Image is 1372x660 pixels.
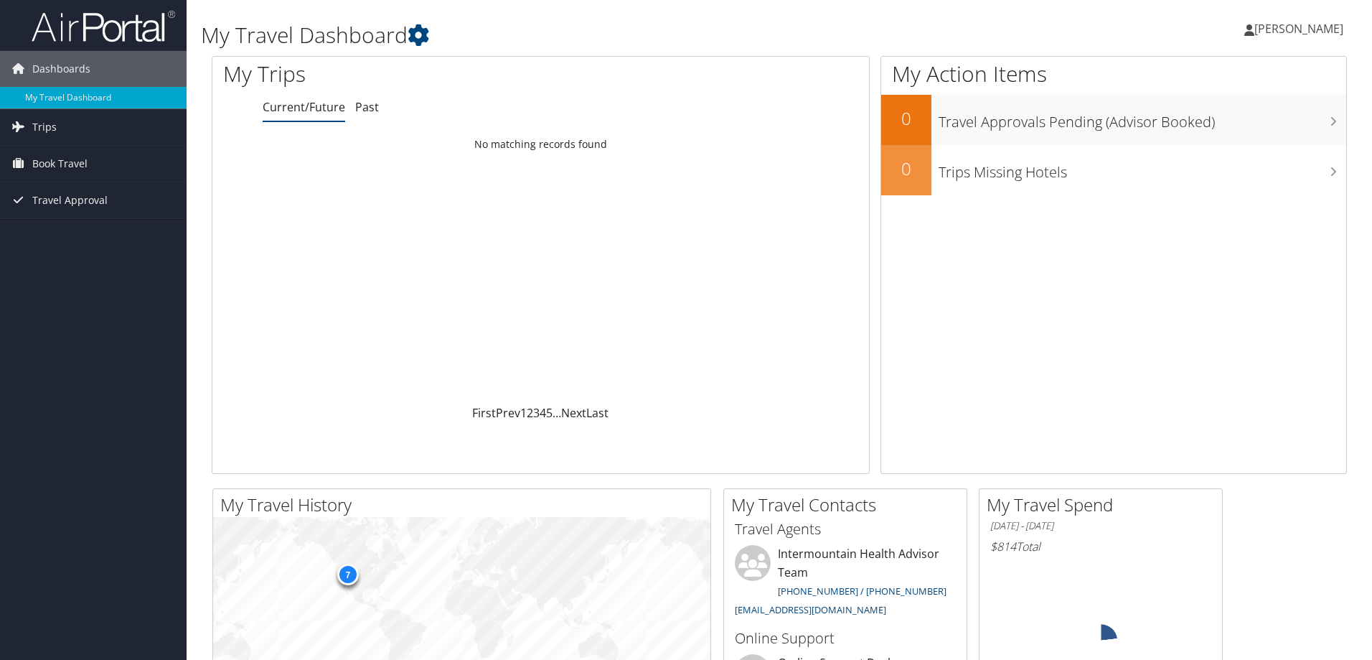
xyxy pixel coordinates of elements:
[337,564,358,585] div: 7
[1254,21,1343,37] span: [PERSON_NAME]
[527,405,533,421] a: 2
[553,405,561,421] span: …
[881,145,1346,195] a: 0Trips Missing Hotels
[32,146,88,182] span: Book Travel
[881,59,1346,89] h1: My Action Items
[32,182,108,218] span: Travel Approval
[220,493,710,517] h2: My Travel History
[731,493,967,517] h2: My Travel Contacts
[520,405,527,421] a: 1
[540,405,546,421] a: 4
[735,519,956,539] h3: Travel Agents
[212,131,869,157] td: No matching records found
[778,585,946,598] a: [PHONE_NUMBER] / [PHONE_NUMBER]
[990,519,1211,533] h6: [DATE] - [DATE]
[586,405,609,421] a: Last
[939,105,1346,132] h3: Travel Approvals Pending (Advisor Booked)
[496,405,520,421] a: Prev
[939,155,1346,182] h3: Trips Missing Hotels
[990,539,1016,554] span: $814
[32,51,90,87] span: Dashboards
[32,109,57,145] span: Trips
[990,539,1211,554] h6: Total
[32,9,175,43] img: airportal-logo.png
[881,95,1346,145] a: 0Travel Approvals Pending (Advisor Booked)
[735,628,956,649] h3: Online Support
[472,405,496,421] a: First
[735,603,886,616] a: [EMAIL_ADDRESS][DOMAIN_NAME]
[881,157,931,181] h2: 0
[201,20,972,50] h1: My Travel Dashboard
[728,545,963,622] li: Intermountain Health Advisor Team
[881,106,931,131] h2: 0
[546,405,553,421] a: 5
[533,405,540,421] a: 3
[987,493,1222,517] h2: My Travel Spend
[561,405,586,421] a: Next
[263,99,345,115] a: Current/Future
[223,59,585,89] h1: My Trips
[1244,7,1358,50] a: [PERSON_NAME]
[355,99,379,115] a: Past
